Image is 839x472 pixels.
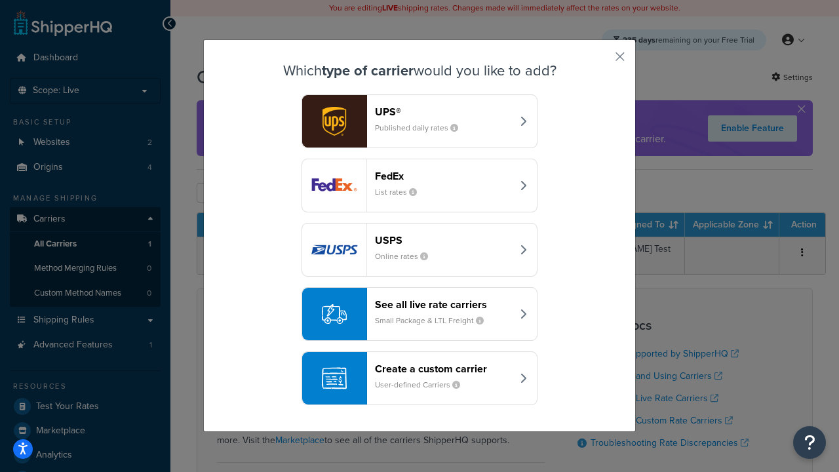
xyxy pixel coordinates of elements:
header: UPS® [375,106,512,118]
img: fedEx logo [302,159,366,212]
button: See all live rate carriersSmall Package & LTL Freight [302,287,537,341]
img: ups logo [302,95,366,147]
button: Open Resource Center [793,426,826,459]
small: List rates [375,186,427,198]
img: icon-carrier-custom-c93b8a24.svg [322,366,347,391]
small: Online rates [375,250,439,262]
strong: type of carrier [322,60,414,81]
small: User-defined Carriers [375,379,471,391]
img: icon-carrier-liverate-becf4550.svg [322,302,347,326]
button: ups logoUPS®Published daily rates [302,94,537,148]
button: Create a custom carrierUser-defined Carriers [302,351,537,405]
header: FedEx [375,170,512,182]
button: usps logoUSPSOnline rates [302,223,537,277]
header: See all live rate carriers [375,298,512,311]
header: Create a custom carrier [375,363,512,375]
button: fedEx logoFedExList rates [302,159,537,212]
h3: Which would you like to add? [237,63,602,79]
header: USPS [375,234,512,246]
small: Published daily rates [375,122,469,134]
small: Small Package & LTL Freight [375,315,494,326]
img: usps logo [302,224,366,276]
